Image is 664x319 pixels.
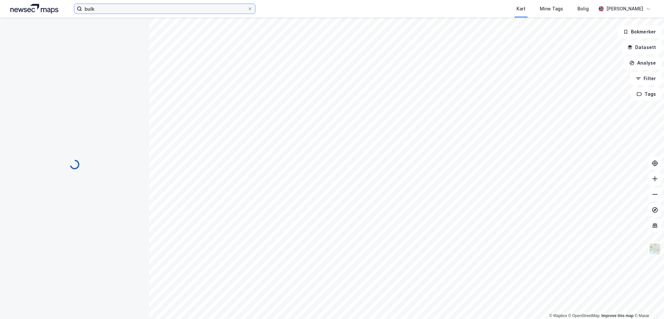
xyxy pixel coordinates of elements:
[10,4,58,14] img: logo.a4113a55bc3d86da70a041830d287a7e.svg
[69,159,80,170] img: spinner.a6d8c91a73a9ac5275cf975e30b51cfb.svg
[632,288,664,319] div: Kontrollprogram for chat
[577,5,589,13] div: Bolig
[649,243,661,255] img: Z
[618,25,661,38] button: Bokmerker
[540,5,563,13] div: Mine Tags
[622,41,661,54] button: Datasett
[631,88,661,101] button: Tags
[82,4,247,14] input: Søk på adresse, matrikkel, gårdeiere, leietakere eller personer
[549,313,567,318] a: Mapbox
[568,313,600,318] a: OpenStreetMap
[624,56,661,69] button: Analyse
[606,5,643,13] div: [PERSON_NAME]
[516,5,526,13] div: Kart
[632,288,664,319] iframe: Chat Widget
[601,313,634,318] a: Improve this map
[630,72,661,85] button: Filter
